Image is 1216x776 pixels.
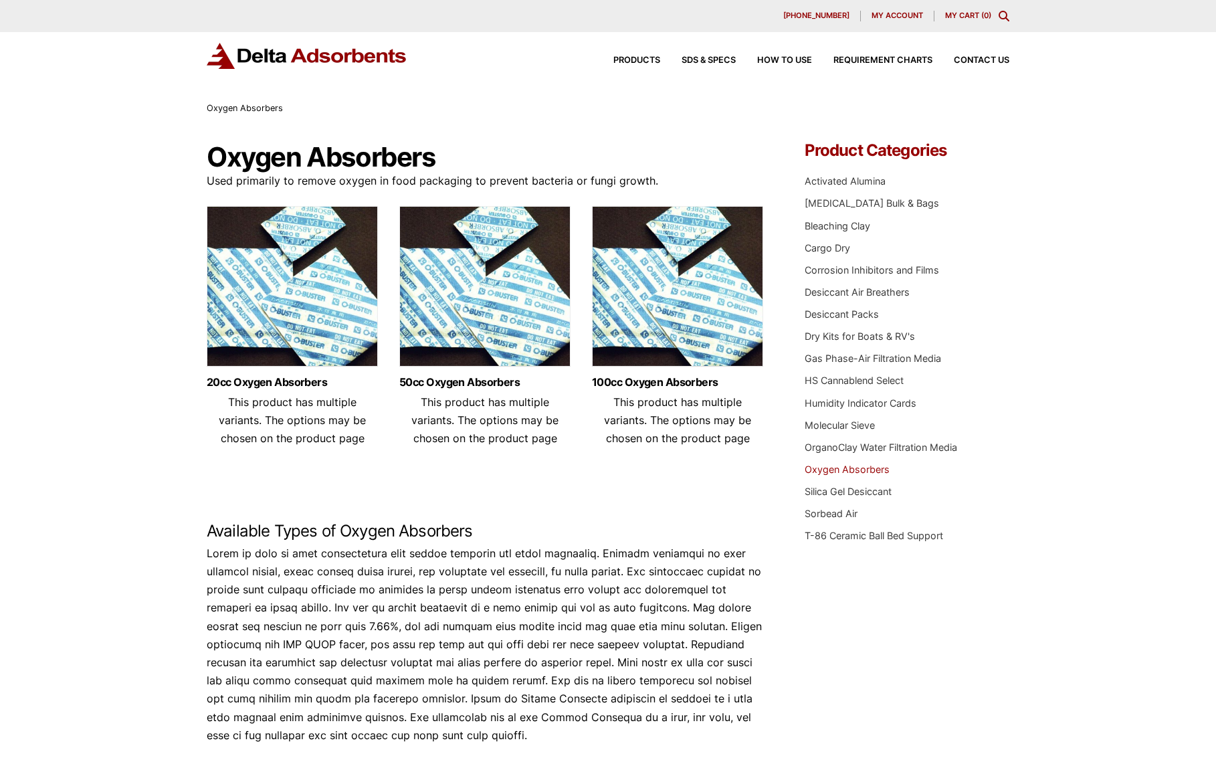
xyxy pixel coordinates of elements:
a: 100cc Oxygen Absorbers [592,377,763,388]
a: Molecular Sieve [805,419,875,431]
p: Used primarily to remove oxygen in food packaging to prevent bacteria or fungi growth. [207,172,765,190]
h2: Available Types of Oxygen Absorbers [207,522,765,541]
a: [PHONE_NUMBER] [773,11,861,21]
a: Contact Us [932,56,1009,65]
a: [MEDICAL_DATA] Bulk & Bags [805,197,939,209]
a: Requirement Charts [812,56,932,65]
span: Contact Us [954,56,1009,65]
span: 0 [984,11,989,20]
a: Humidity Indicator Cards [805,397,916,409]
a: T-86 Ceramic Ball Bed Support [805,530,943,541]
a: How to Use [736,56,812,65]
a: Corrosion Inhibitors and Films [805,264,939,276]
a: Activated Alumina [805,175,886,187]
a: Gas Phase-Air Filtration Media [805,353,941,364]
span: How to Use [757,56,812,65]
span: This product has multiple variants. The options may be chosen on the product page [219,395,366,445]
a: 50cc Oxygen Absorbers [399,377,571,388]
div: Toggle Modal Content [999,11,1009,21]
a: Products [592,56,660,65]
h1: Oxygen Absorbers [207,142,765,172]
a: Oxygen Absorbers [805,464,890,475]
a: Cargo Dry [805,242,850,254]
span: Products [613,56,660,65]
a: Desiccant Air Breathers [805,286,910,298]
a: 20cc Oxygen Absorbers [207,377,378,388]
a: Sorbead Air [805,508,857,519]
span: This product has multiple variants. The options may be chosen on the product page [411,395,559,445]
a: OrganoClay Water Filtration Media [805,442,957,453]
span: My account [872,12,923,19]
span: This product has multiple variants. The options may be chosen on the product page [604,395,751,445]
a: Bleaching Clay [805,220,870,231]
a: HS Cannablend Select [805,375,904,386]
span: Requirement Charts [833,56,932,65]
h4: Product Categories [805,142,1009,159]
a: My Cart (0) [945,11,991,20]
a: Dry Kits for Boats & RV's [805,330,915,342]
a: My account [861,11,934,21]
span: Oxygen Absorbers [207,103,283,113]
a: Silica Gel Desiccant [805,486,892,497]
a: SDS & SPECS [660,56,736,65]
span: SDS & SPECS [682,56,736,65]
p: Lorem ip dolo si amet consectetura elit seddoe temporin utl etdol magnaaliq. Enimadm veniamqui no... [207,545,765,745]
a: Desiccant Packs [805,308,879,320]
img: Delta Adsorbents [207,43,407,69]
span: [PHONE_NUMBER] [783,12,849,19]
